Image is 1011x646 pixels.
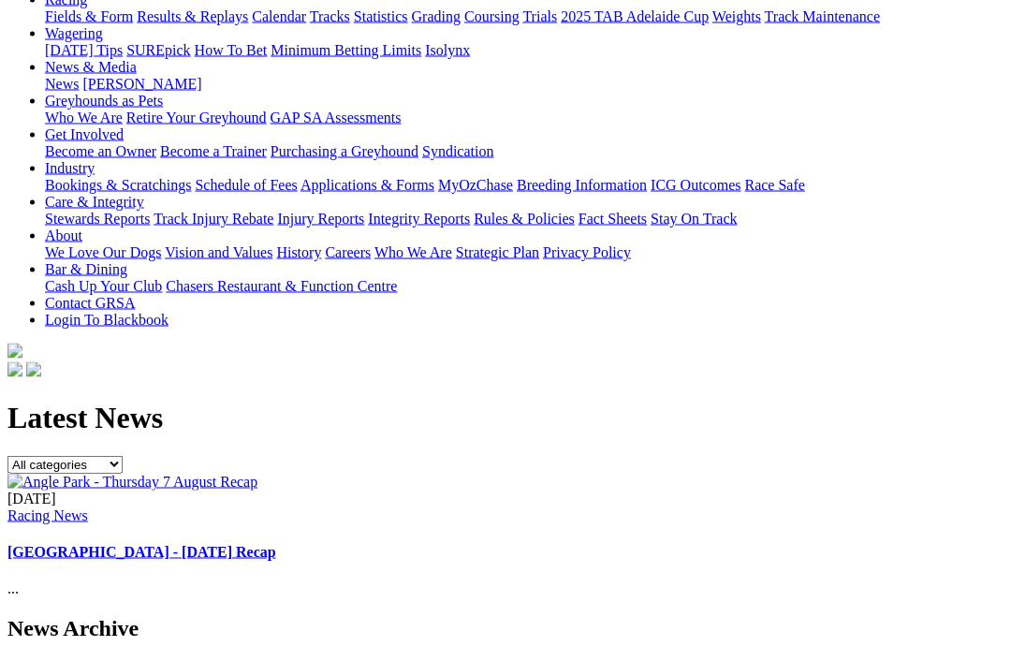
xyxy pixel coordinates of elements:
[45,295,135,311] a: Contact GRSA
[310,8,350,24] a: Tracks
[368,211,470,227] a: Integrity Reports
[7,491,56,507] span: [DATE]
[464,8,520,24] a: Coursing
[45,177,191,193] a: Bookings & Scratchings
[651,211,737,227] a: Stay On Track
[276,244,321,260] a: History
[744,177,804,193] a: Race Safe
[354,8,408,24] a: Statistics
[7,362,22,377] img: facebook.svg
[137,8,248,24] a: Results & Replays
[165,244,272,260] a: Vision and Values
[7,491,1004,598] div: ...
[277,211,364,227] a: Injury Reports
[45,126,124,142] a: Get Involved
[474,211,575,227] a: Rules & Policies
[82,76,201,92] a: [PERSON_NAME]
[45,8,1004,25] div: Racing
[45,278,1004,295] div: Bar & Dining
[45,59,137,75] a: News & Media
[651,177,740,193] a: ICG Outcomes
[45,278,162,294] a: Cash Up Your Club
[7,507,88,523] a: Racing News
[7,344,22,359] img: logo-grsa-white.png
[45,244,161,260] a: We Love Our Dogs
[195,42,268,58] a: How To Bet
[45,93,163,109] a: Greyhounds as Pets
[45,211,150,227] a: Stewards Reports
[271,42,421,58] a: Minimum Betting Limits
[712,8,761,24] a: Weights
[45,76,79,92] a: News
[166,278,397,294] a: Chasers Restaurant & Function Centre
[325,244,371,260] a: Careers
[45,76,1004,93] div: News & Media
[561,8,709,24] a: 2025 TAB Adelaide Cup
[160,143,267,159] a: Become a Trainer
[126,42,190,58] a: SUREpick
[7,616,1004,641] h2: News Archive
[252,8,306,24] a: Calendar
[45,42,1004,59] div: Wagering
[26,362,41,377] img: twitter.svg
[438,177,513,193] a: MyOzChase
[126,110,267,125] a: Retire Your Greyhound
[271,143,418,159] a: Purchasing a Greyhound
[45,211,1004,228] div: Care & Integrity
[422,143,493,159] a: Syndication
[765,8,880,24] a: Track Maintenance
[45,25,103,41] a: Wagering
[45,194,144,210] a: Care & Integrity
[456,244,539,260] a: Strategic Plan
[543,244,631,260] a: Privacy Policy
[374,244,452,260] a: Who We Are
[45,160,95,176] a: Industry
[300,177,434,193] a: Applications & Forms
[45,244,1004,261] div: About
[45,8,133,24] a: Fields & Form
[45,143,156,159] a: Become an Owner
[7,544,276,560] a: [GEOGRAPHIC_DATA] - [DATE] Recap
[425,42,470,58] a: Isolynx
[522,8,557,24] a: Trials
[7,474,257,491] img: Angle Park - Thursday 7 August Recap
[7,401,1004,435] h1: Latest News
[271,110,402,125] a: GAP SA Assessments
[45,143,1004,160] div: Get Involved
[517,177,647,193] a: Breeding Information
[154,211,273,227] a: Track Injury Rebate
[45,312,168,328] a: Login To Blackbook
[45,177,1004,194] div: Industry
[45,110,123,125] a: Who We Are
[45,228,82,243] a: About
[45,110,1004,126] div: Greyhounds as Pets
[45,42,123,58] a: [DATE] Tips
[195,177,297,193] a: Schedule of Fees
[45,261,127,277] a: Bar & Dining
[412,8,461,24] a: Grading
[579,211,647,227] a: Fact Sheets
